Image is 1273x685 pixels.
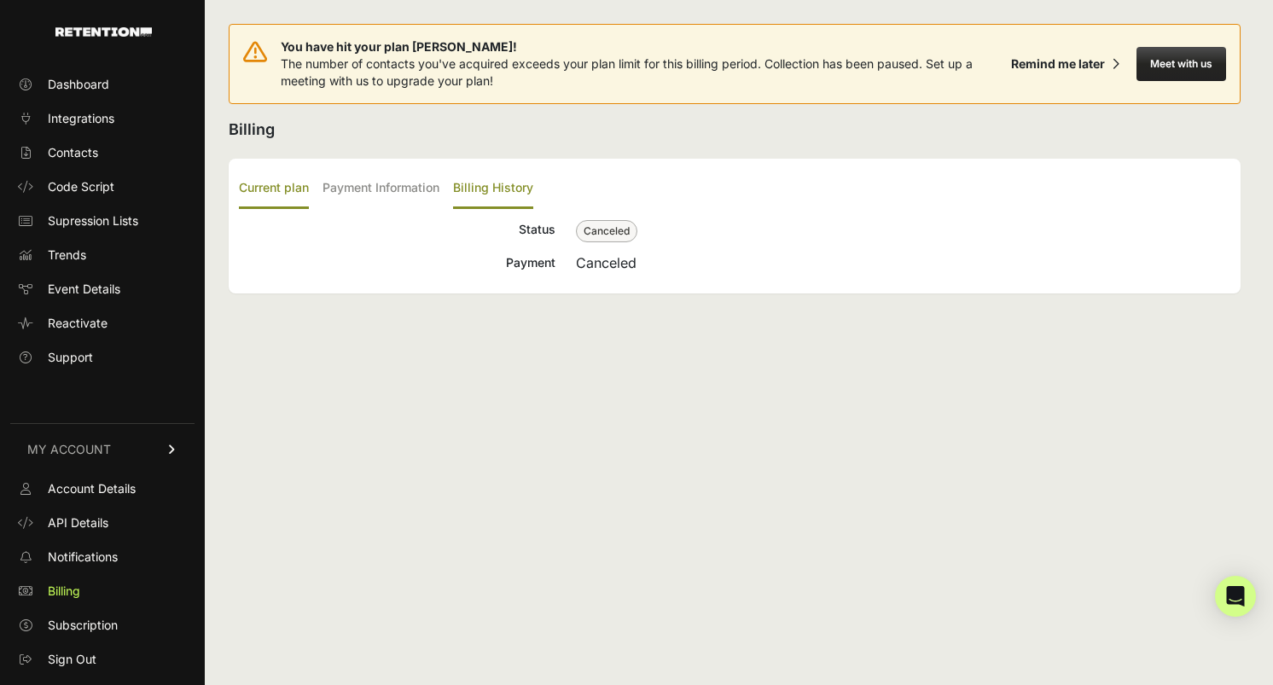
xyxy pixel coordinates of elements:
div: Status [239,219,555,242]
div: Canceled [576,253,1230,273]
label: Billing History [453,169,533,209]
a: Support [10,344,195,371]
span: Support [48,349,93,366]
button: Meet with us [1136,47,1226,81]
span: Event Details [48,281,120,298]
label: Current plan [239,169,309,209]
a: Subscription [10,612,195,639]
span: Contacts [48,144,98,161]
span: The number of contacts you've acquired exceeds your plan limit for this billing period. Collectio... [281,56,973,88]
div: Open Intercom Messenger [1215,576,1256,617]
span: MY ACCOUNT [27,441,111,458]
a: Dashboard [10,71,195,98]
a: Integrations [10,105,195,132]
label: Payment Information [323,169,439,209]
span: Billing [48,583,80,600]
img: Retention.com [55,27,152,37]
a: Code Script [10,173,195,200]
a: API Details [10,509,195,537]
span: You have hit your plan [PERSON_NAME]! [281,38,1004,55]
span: Canceled [576,220,637,242]
a: Billing [10,578,195,605]
span: Trends [48,247,86,264]
span: Account Details [48,480,136,497]
span: Dashboard [48,76,109,93]
a: Notifications [10,543,195,571]
span: Supression Lists [48,212,138,229]
a: Trends [10,241,195,269]
span: Code Script [48,178,114,195]
a: Event Details [10,276,195,303]
a: Contacts [10,139,195,166]
span: Reactivate [48,315,108,332]
button: Remind me later [1004,49,1126,79]
div: Payment [239,253,555,273]
div: Remind me later [1011,55,1105,73]
a: Account Details [10,475,195,502]
span: API Details [48,514,108,531]
a: Reactivate [10,310,195,337]
a: Supression Lists [10,207,195,235]
a: MY ACCOUNT [10,423,195,475]
h2: Billing [229,118,1241,142]
span: Subscription [48,617,118,634]
a: Sign Out [10,646,195,673]
span: Integrations [48,110,114,127]
span: Sign Out [48,651,96,668]
span: Notifications [48,549,118,566]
